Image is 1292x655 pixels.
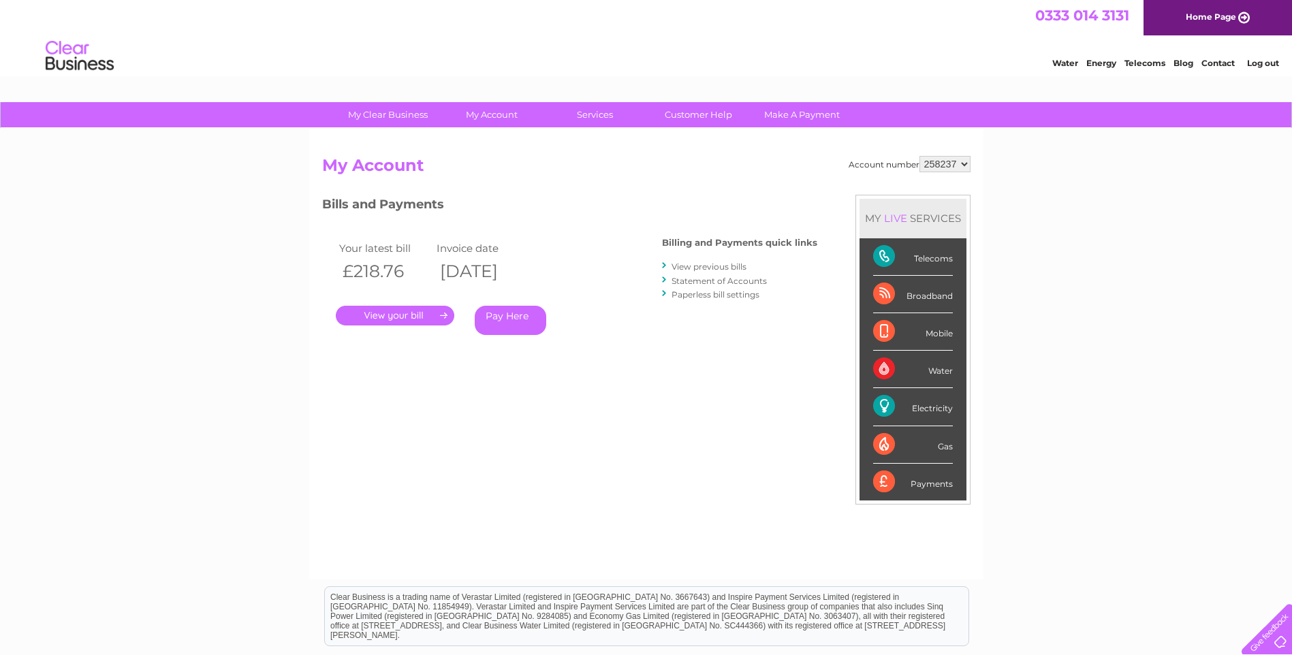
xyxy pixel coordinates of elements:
[849,156,971,172] div: Account number
[435,102,548,127] a: My Account
[881,212,910,225] div: LIVE
[873,276,953,313] div: Broadband
[336,239,434,257] td: Your latest bill
[672,261,746,272] a: View previous bills
[672,276,767,286] a: Statement of Accounts
[1086,58,1116,68] a: Energy
[322,156,971,182] h2: My Account
[325,7,968,66] div: Clear Business is a trading name of Verastar Limited (registered in [GEOGRAPHIC_DATA] No. 3667643...
[662,238,817,248] h4: Billing and Payments quick links
[1124,58,1165,68] a: Telecoms
[672,289,759,300] a: Paperless bill settings
[45,35,114,77] img: logo.png
[475,306,546,335] a: Pay Here
[1247,58,1279,68] a: Log out
[873,388,953,426] div: Electricity
[873,351,953,388] div: Water
[1201,58,1235,68] a: Contact
[873,313,953,351] div: Mobile
[1173,58,1193,68] a: Blog
[642,102,755,127] a: Customer Help
[322,195,817,219] h3: Bills and Payments
[433,239,531,257] td: Invoice date
[539,102,651,127] a: Services
[1035,7,1129,24] a: 0333 014 3131
[860,199,966,238] div: MY SERVICES
[1052,58,1078,68] a: Water
[433,257,531,285] th: [DATE]
[873,426,953,464] div: Gas
[746,102,858,127] a: Make A Payment
[332,102,444,127] a: My Clear Business
[873,238,953,276] div: Telecoms
[873,464,953,500] div: Payments
[336,306,454,325] a: .
[336,257,434,285] th: £218.76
